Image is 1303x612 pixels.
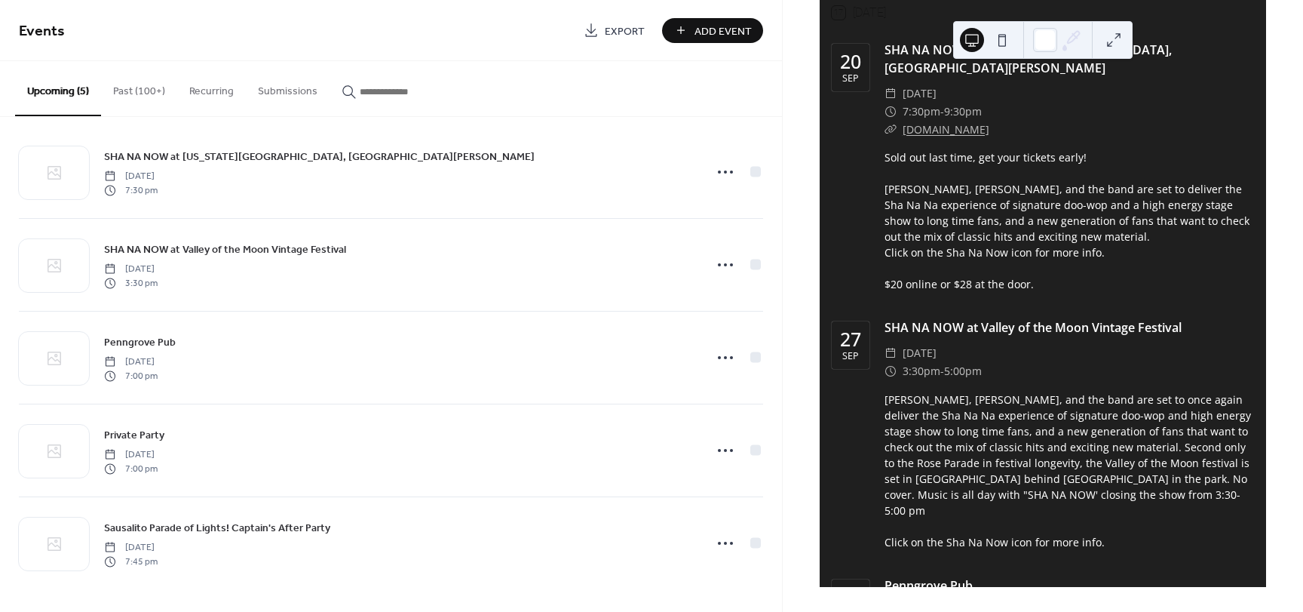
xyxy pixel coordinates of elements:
[246,61,330,115] button: Submissions
[694,23,752,39] span: Add Event
[104,369,158,383] span: 7:00 pm
[840,52,861,71] div: 20
[840,330,861,349] div: 27
[885,85,897,103] div: ​
[104,183,158,197] span: 7:30 pm
[572,18,656,43] a: Export
[662,18,763,43] button: Add Event
[104,428,164,444] span: Private Party
[104,448,158,462] span: [DATE]
[104,334,176,351] a: Penngrove Pub
[885,577,1254,595] div: Penngrove Pub
[885,362,897,380] div: ​
[104,149,535,165] span: SHA NA NOW at [US_STATE][GEOGRAPHIC_DATA], [GEOGRAPHIC_DATA][PERSON_NAME]
[104,462,158,475] span: 7:00 pm
[104,519,330,537] a: Sausalito Parade of Lights! Captain's After Party
[842,74,859,84] div: Sep
[104,241,346,258] a: SHA NA NOW at Valley of the Moon Vintage Festival
[885,344,897,362] div: ​
[15,61,101,116] button: Upcoming (5)
[885,392,1254,550] div: [PERSON_NAME], [PERSON_NAME], and the band are set to once again deliver the Sha Na Na experience...
[885,318,1254,337] div: SHA NA NOW at Valley of the Moon Vintage Festival
[104,426,164,444] a: Private Party
[104,170,158,183] span: [DATE]
[944,103,982,121] span: 9:30pm
[940,103,944,121] span: -
[605,23,645,39] span: Export
[104,276,158,290] span: 3:30 pm
[104,555,158,568] span: 7:45 pm
[903,362,940,380] span: 3:30pm
[177,61,246,115] button: Recurring
[101,61,177,115] button: Past (100+)
[842,352,859,361] div: Sep
[104,148,535,165] a: SHA NA NOW at [US_STATE][GEOGRAPHIC_DATA], [GEOGRAPHIC_DATA][PERSON_NAME]
[903,122,989,137] a: [DOMAIN_NAME]
[944,362,982,380] span: 5:00pm
[940,362,944,380] span: -
[104,355,158,369] span: [DATE]
[885,149,1254,292] div: Sold out last time, get your tickets early! [PERSON_NAME], [PERSON_NAME], and the band are set to...
[19,17,65,46] span: Events
[104,335,176,351] span: Penngrove Pub
[903,103,940,121] span: 7:30pm
[104,521,330,537] span: Sausalito Parade of Lights! Captain's After Party
[104,263,158,276] span: [DATE]
[903,344,937,362] span: [DATE]
[885,103,897,121] div: ​
[885,42,1172,76] a: SHA NA NOW at [US_STATE][GEOGRAPHIC_DATA], [GEOGRAPHIC_DATA][PERSON_NAME]
[104,242,346,258] span: SHA NA NOW at Valley of the Moon Vintage Festival
[903,85,937,103] span: [DATE]
[885,121,897,139] div: ​
[104,541,158,555] span: [DATE]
